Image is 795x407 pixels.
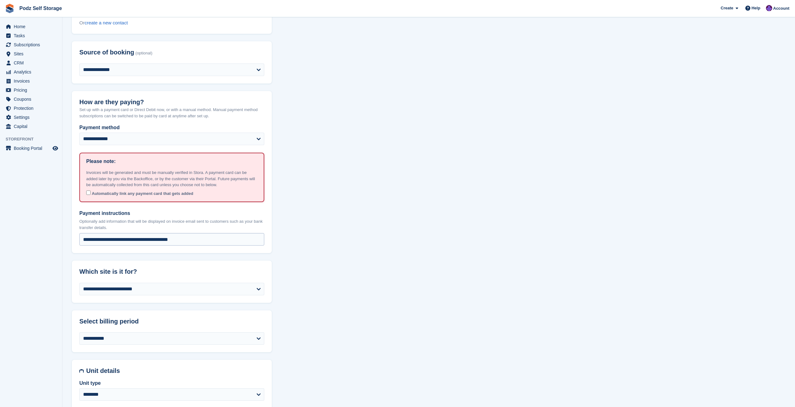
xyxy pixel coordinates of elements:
[14,31,51,40] span: Tasks
[3,113,59,122] a: menu
[79,19,264,27] div: Or
[79,318,264,325] h2: Select billing period
[3,31,59,40] a: menu
[14,40,51,49] span: Subscriptions
[52,145,59,152] a: Preview store
[79,379,264,387] label: Unit type
[85,20,128,25] a: create a new contact
[14,144,51,153] span: Booking Portal
[3,22,59,31] a: menu
[79,268,264,275] h2: Which site is it for?
[14,86,51,94] span: Pricing
[3,122,59,131] a: menu
[3,86,59,94] a: menu
[17,3,64,13] a: Podz Self Storage
[14,95,51,104] span: Coupons
[14,104,51,113] span: Protection
[3,59,59,67] a: menu
[14,59,51,67] span: CRM
[14,113,51,122] span: Settings
[721,5,733,11] span: Create
[6,136,62,142] span: Storefront
[79,107,264,119] p: Set up with a payment card or Direct Debit now, or with a manual method. Manual payment method su...
[92,191,193,196] span: Automatically link any payment card that gets added
[3,68,59,76] a: menu
[3,40,59,49] a: menu
[79,367,84,374] img: unit-details-icon-595b0c5c156355b767ba7b61e002efae458ec76ed5ec05730b8e856ff9ea34a9.svg
[3,144,59,153] a: menu
[773,5,789,12] span: Account
[79,218,264,231] p: Optionally add information that will be displayed on invoice email sent to customers such as your...
[14,68,51,76] span: Analytics
[86,170,257,188] p: Invoices will be generated and must be manually verified in Stora. A payment card can be added la...
[79,124,264,131] label: Payment method
[5,4,14,13] img: stora-icon-8386f47178a22dfd0bd8f6a31ec36ba5ce8667c1dd55bd0f319d3a0aa187defe.svg
[14,22,51,31] span: Home
[79,210,264,217] label: Payment instructions
[3,95,59,104] a: menu
[86,367,264,374] h2: Unit details
[136,51,152,56] span: (optional)
[86,158,116,165] h1: Please note:
[79,99,264,106] h2: How are they paying?
[14,49,51,58] span: Sites
[79,49,134,56] span: Source of booking
[3,49,59,58] a: menu
[14,122,51,131] span: Capital
[752,5,760,11] span: Help
[3,104,59,113] a: menu
[766,5,772,11] img: Jawed Chowdhary
[14,77,51,85] span: Invoices
[3,77,59,85] a: menu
